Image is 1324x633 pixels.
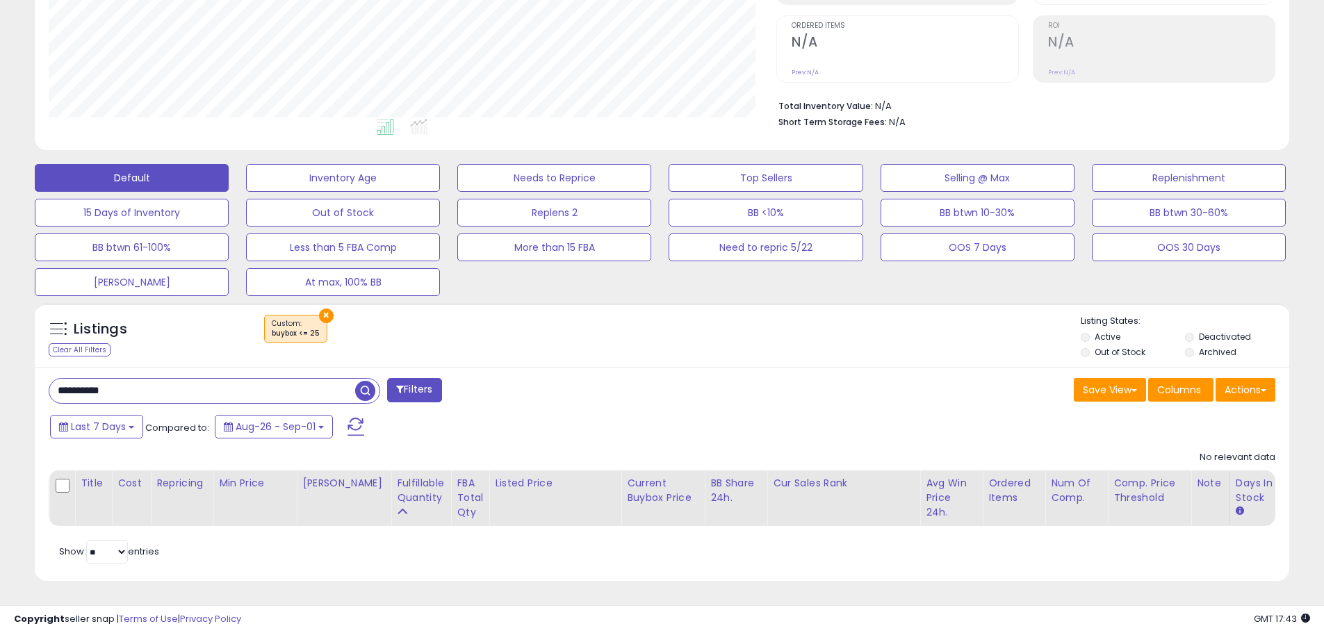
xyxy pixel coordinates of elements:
[1051,476,1102,505] div: Num of Comp.
[272,318,320,339] span: Custom:
[71,420,126,434] span: Last 7 Days
[926,476,976,520] div: Avg Win Price 24h.
[180,612,241,625] a: Privacy Policy
[246,164,440,192] button: Inventory Age
[74,320,127,339] h5: Listings
[14,613,241,626] div: seller snap | |
[792,34,1018,53] h2: N/A
[1113,476,1185,505] div: Comp. Price Threshold
[792,22,1018,30] span: Ordered Items
[219,476,291,491] div: Min Price
[457,199,651,227] button: Replens 2
[319,309,334,323] button: ×
[1157,383,1201,397] span: Columns
[710,476,761,505] div: BB Share 24h.
[35,268,229,296] button: [PERSON_NAME]
[1216,378,1275,402] button: Actions
[1092,233,1286,261] button: OOS 30 Days
[35,164,229,192] button: Default
[988,476,1039,505] div: Ordered Items
[1048,22,1275,30] span: ROI
[1092,164,1286,192] button: Replenishment
[14,612,65,625] strong: Copyright
[669,233,863,261] button: Need to repric 5/22
[1092,199,1286,227] button: BB btwn 30-60%
[627,476,698,505] div: Current Buybox Price
[1081,315,1289,328] p: Listing States:
[1048,34,1275,53] h2: N/A
[1254,612,1310,625] span: 2025-09-9 17:43 GMT
[669,199,863,227] button: BB <10%
[1074,378,1146,402] button: Save View
[778,116,887,128] b: Short Term Storage Fees:
[302,476,385,491] div: [PERSON_NAME]
[1199,331,1251,343] label: Deactivated
[272,329,320,338] div: buybox <= 25
[81,476,106,491] div: Title
[117,476,145,491] div: Cost
[49,343,111,356] div: Clear All Filters
[156,476,207,491] div: Repricing
[792,68,819,76] small: Prev: N/A
[889,115,906,129] span: N/A
[119,612,178,625] a: Terms of Use
[1236,476,1286,505] div: Days In Stock
[145,421,209,434] span: Compared to:
[1236,505,1244,518] small: Days In Stock.
[881,164,1074,192] button: Selling @ Max
[669,164,863,192] button: Top Sellers
[397,476,445,505] div: Fulfillable Quantity
[246,199,440,227] button: Out of Stock
[1148,378,1213,402] button: Columns
[236,420,316,434] span: Aug-26 - Sep-01
[50,415,143,438] button: Last 7 Days
[457,476,483,520] div: FBA Total Qty
[778,97,1265,113] li: N/A
[1095,331,1120,343] label: Active
[1048,68,1075,76] small: Prev: N/A
[773,476,914,491] div: Cur Sales Rank
[457,233,651,261] button: More than 15 FBA
[215,415,333,438] button: Aug-26 - Sep-01
[246,233,440,261] button: Less than 5 FBA Comp
[495,476,615,491] div: Listed Price
[1200,451,1275,464] div: No relevant data
[246,268,440,296] button: At max, 100% BB
[35,233,229,261] button: BB btwn 61-100%
[387,378,441,402] button: Filters
[35,199,229,227] button: 15 Days of Inventory
[778,100,873,112] b: Total Inventory Value:
[59,545,159,558] span: Show: entries
[1199,346,1236,358] label: Archived
[1197,476,1224,491] div: Note
[881,233,1074,261] button: OOS 7 Days
[1095,346,1145,358] label: Out of Stock
[881,199,1074,227] button: BB btwn 10-30%
[457,164,651,192] button: Needs to Reprice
